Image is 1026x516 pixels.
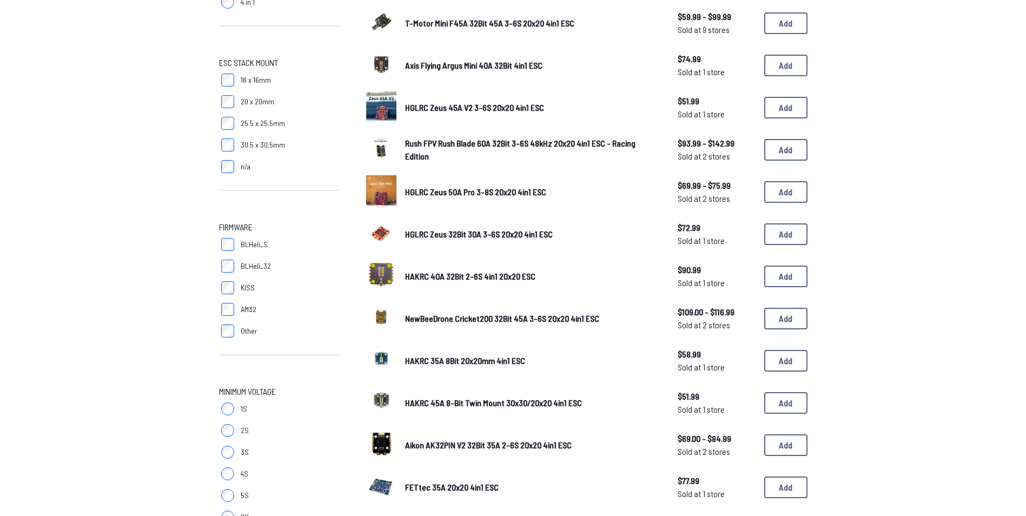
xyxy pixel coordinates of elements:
a: Rush FPV Rush Blade 60A 32Bit 3-6S 48kHz 20x20 4in1 ESC - Racing Edition [405,137,660,163]
span: Sold at 1 store [678,487,756,500]
span: NewBeeDrone Cricket200 32Bit 45A 3-6S 20x20 4in1 ESC [405,313,599,323]
a: image [366,471,396,504]
span: AM32 [241,304,256,315]
span: HGLRC Zeus 32Bit 30A 3-6S 20x20 4in1 ESC [405,229,553,239]
span: HGLRC Zeus 45A V2 3-6S 20x20 4in1 ESC [405,102,544,113]
input: Other [221,325,234,338]
span: Sold at 1 store [678,108,756,121]
img: image [366,344,396,374]
input: 30.5 x 30.5mm [221,138,234,151]
span: $69.99 - $75.99 [678,179,756,192]
span: FETtec 35A 20x20 4in1 ESC [405,482,499,492]
a: image [366,302,396,335]
input: 5S [221,489,234,502]
span: 5S [241,490,249,501]
button: Add [764,266,807,287]
input: 25.5 x 25.5mm [221,117,234,130]
a: image [366,386,396,420]
button: Add [764,55,807,76]
input: 1S [221,402,234,415]
span: Sold at 2 stores [678,445,756,458]
a: NewBeeDrone Cricket200 32Bit 45A 3-6S 20x20 4in1 ESC [405,312,660,325]
a: image [366,428,396,462]
span: BLHeli_32 [241,261,271,272]
input: 2S [221,424,234,437]
span: Sold at 1 store [678,276,756,289]
span: Minimum Voltage [219,385,276,398]
input: BLHeli_S [221,238,234,251]
span: HAKRC 35A 8Bit 20x20mm 4in1 ESC [405,355,525,366]
span: KISS [241,282,255,293]
span: $51.99 [678,95,756,108]
a: image [366,6,396,40]
span: Sold at 1 store [678,361,756,374]
input: KISS [221,281,234,294]
img: image [366,260,396,290]
input: 3S [221,446,234,459]
a: T-Motor Mini F45A 32Bit 45A 3-6S 20x20 4in1 ESC [405,17,660,30]
span: $72.99 [678,221,756,234]
span: $58.99 [678,348,756,361]
input: BLHeli_32 [221,260,234,273]
span: T-Motor Mini F45A 32Bit 45A 3-6S 20x20 4in1 ESC [405,18,574,28]
span: Aikon AK32PIN V2 32Bit 35A 2-6S 20x20 4in1 ESC [405,440,572,450]
span: Sold at 1 store [678,65,756,78]
img: image [366,386,396,416]
button: Add [764,223,807,245]
span: Sold at 9 stores [678,23,756,36]
a: Axis Flying Argus Mini 40A 32Bit 4in1 ESC [405,59,660,72]
a: HAKRC 40A 32Bit 2-6S 4in1 20x20 ESC [405,270,660,283]
span: Sold at 2 stores [678,192,756,205]
span: 25.5 x 25.5mm [241,118,285,129]
a: FETtec 35A 20x20 4in1 ESC [405,481,660,494]
a: HAKRC 35A 8Bit 20x20mm 4in1 ESC [405,354,660,367]
a: image [366,260,396,293]
input: 16 x 16mm [221,74,234,87]
img: image [366,6,396,37]
span: ESC Stack Mount [219,56,278,69]
span: Sold at 1 store [678,403,756,416]
a: image [366,133,396,167]
button: Add [764,181,807,203]
span: $74.99 [678,52,756,65]
button: Add [764,392,807,414]
img: image [366,428,396,459]
span: $77.99 [678,474,756,487]
img: image [366,471,396,501]
button: Add [764,477,807,498]
a: image [366,49,396,82]
a: Aikon AK32PIN V2 32Bit 35A 2-6S 20x20 4in1 ESC [405,439,660,452]
img: image [366,175,396,206]
button: Add [764,12,807,34]
a: HGLRC Zeus 45A V2 3-6S 20x20 4in1 ESC [405,101,660,114]
input: n/a [221,160,234,173]
button: Add [764,434,807,456]
span: Sold at 1 store [678,234,756,247]
a: HGLRC Zeus 50A Pro 3-8S 20x20 4in1 ESC [405,186,660,199]
img: image [366,91,396,121]
span: $69.00 - $84.99 [678,432,756,445]
span: Other [241,326,257,336]
a: image [366,91,396,124]
span: $90.99 [678,263,756,276]
a: image [366,175,396,209]
span: Sold at 2 stores [678,319,756,332]
span: Sold at 2 stores [678,150,756,163]
span: 20 x 20mm [241,96,274,107]
span: 30.5 x 30.5mm [241,140,285,150]
span: $109.00 - $116.99 [678,306,756,319]
img: image [366,217,396,248]
span: Axis Flying Argus Mini 40A 32Bit 4in1 ESC [405,60,542,70]
a: HAKRC 45A 8-Bit Twin Mount 30x30/20x20 4in1 ESC [405,396,660,409]
span: $59.99 - $99.99 [678,10,756,23]
input: AM32 [221,303,234,316]
span: 4S [241,468,248,479]
button: Add [764,97,807,118]
a: HGLRC Zeus 32Bit 30A 3-6S 20x20 4in1 ESC [405,228,660,241]
span: HAKRC 40A 32Bit 2-6S 4in1 20x20 ESC [405,271,535,281]
span: Rush FPV Rush Blade 60A 32Bit 3-6S 48kHz 20x20 4in1 ESC - Racing Edition [405,138,636,161]
span: $93.99 - $142.99 [678,137,756,150]
input: 4S [221,467,234,480]
span: 16 x 16mm [241,75,271,85]
button: Add [764,308,807,329]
